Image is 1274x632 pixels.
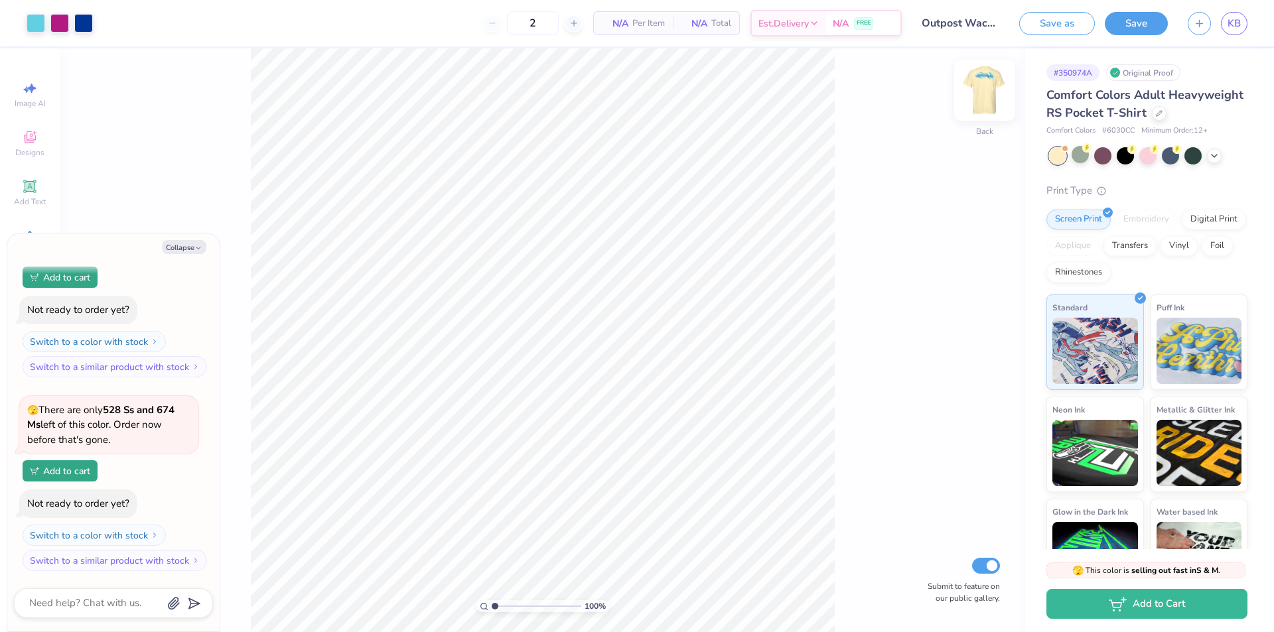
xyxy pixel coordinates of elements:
label: Submit to feature on our public gallery. [920,580,1000,604]
div: Digital Print [1182,210,1246,229]
span: Comfort Colors [1046,125,1096,137]
div: Not ready to order yet? [27,497,129,510]
button: Switch to a color with stock [23,525,166,546]
div: Applique [1046,236,1099,256]
div: Transfers [1103,236,1157,256]
span: N/A [833,17,849,31]
span: # 6030CC [1102,125,1135,137]
input: – – [507,11,559,35]
div: Not ready to order yet? [27,303,129,316]
img: Switch to a similar product with stock [192,556,200,564]
span: Total [711,17,731,31]
img: Glow in the Dark Ink [1052,522,1138,588]
div: Print Type [1046,183,1247,198]
div: Foil [1202,236,1233,256]
img: Switch to a color with stock [151,531,159,539]
div: Vinyl [1161,236,1198,256]
a: KB [1221,12,1247,35]
div: Original Proof [1106,64,1180,81]
span: Per Item [632,17,665,31]
img: Add to cart [30,273,39,281]
img: Switch to a color with stock [151,338,159,346]
img: Puff Ink [1157,318,1242,384]
span: Comfort Colors Adult Heavyweight RS Pocket T-Shirt [1046,87,1243,121]
span: Metallic & Glitter Ink [1157,403,1235,416]
img: Standard [1052,318,1138,384]
div: Embroidery [1115,210,1178,229]
button: Add to cart [23,267,98,288]
span: Add Text [14,196,46,207]
img: Metallic & Glitter Ink [1157,420,1242,486]
span: There are only left of this color. Order now before that's gone. [27,403,175,446]
img: Neon Ink [1052,420,1138,486]
span: Designs [15,147,44,158]
span: N/A [681,17,707,31]
img: Back [958,64,1011,117]
span: Glow in the Dark Ink [1052,505,1128,519]
input: Untitled Design [912,10,1009,36]
button: Switch to a similar product with stock [23,550,207,571]
span: 100 % [585,600,606,612]
button: Switch to a similar product with stock [23,356,207,377]
span: Neon Ink [1052,403,1085,416]
span: Image AI [15,98,46,109]
span: Puff Ink [1157,300,1184,314]
span: Minimum Order: 12 + [1141,125,1208,137]
span: 🫣 [1072,564,1084,577]
span: KB [1228,16,1241,31]
img: Switch to a similar product with stock [192,363,200,371]
span: FREE [857,19,871,28]
div: Screen Print [1046,210,1111,229]
span: Water based Ink [1157,505,1218,519]
strong: selling out fast in S & M [1131,565,1218,576]
img: Add to cart [30,467,39,475]
span: 🫣 [27,404,38,416]
button: Add to Cart [1046,589,1247,619]
button: Switch to a color with stock [23,331,166,352]
span: Est. Delivery [758,17,809,31]
button: Add to cart [23,460,98,481]
div: # 350974A [1046,64,1099,81]
button: Save as [1019,12,1095,35]
span: N/A [602,17,628,31]
span: Standard [1052,300,1088,314]
button: Save [1105,12,1168,35]
span: This color is . [1072,564,1220,576]
div: Back [976,125,993,137]
div: Rhinestones [1046,263,1111,283]
img: Water based Ink [1157,522,1242,588]
button: Collapse [162,240,206,254]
